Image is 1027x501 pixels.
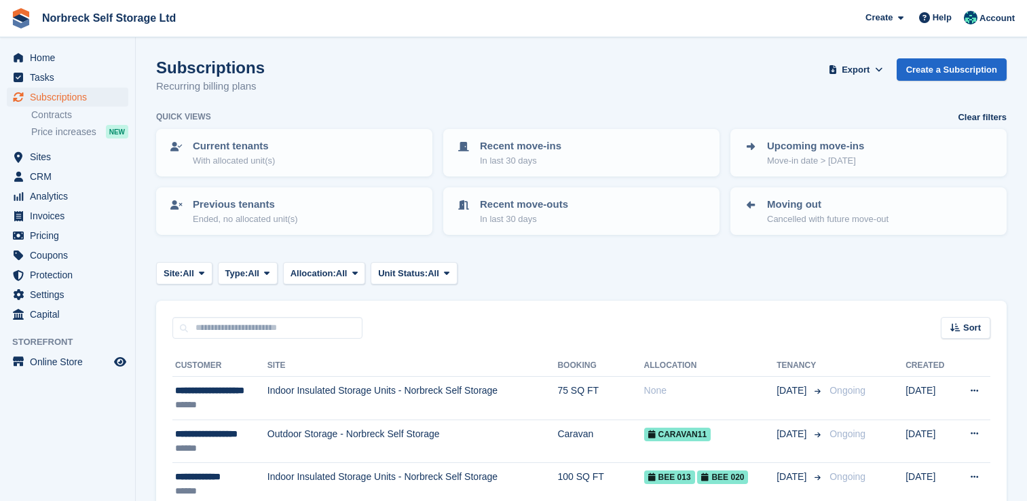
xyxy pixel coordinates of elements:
img: Sally King [964,11,977,24]
td: Indoor Insulated Storage Units - Norbreck Self Storage [267,377,558,420]
a: Create a Subscription [897,58,1007,81]
a: Preview store [112,354,128,370]
span: Tasks [30,68,111,87]
a: Current tenants With allocated unit(s) [157,130,431,175]
a: menu [7,246,128,265]
span: Pricing [30,226,111,245]
a: menu [7,167,128,186]
span: Account [979,12,1015,25]
span: BEE 013 [644,470,695,484]
a: Previous tenants Ended, no allocated unit(s) [157,189,431,234]
a: menu [7,352,128,371]
span: BEE 020 [697,470,748,484]
div: None [644,384,777,398]
h1: Subscriptions [156,58,265,77]
p: In last 30 days [480,212,568,226]
span: Sites [30,147,111,166]
span: Unit Status: [378,267,428,280]
p: Move-in date > [DATE] [767,154,864,168]
p: Recent move-outs [480,197,568,212]
td: Outdoor Storage - Norbreck Self Storage [267,420,558,463]
th: Tenancy [777,355,824,377]
div: NEW [106,125,128,138]
a: Recent move-outs In last 30 days [445,189,718,234]
a: menu [7,68,128,87]
a: Price increases NEW [31,124,128,139]
p: Moving out [767,197,889,212]
p: In last 30 days [480,154,561,168]
span: Caravan11 [644,428,711,441]
span: Subscriptions [30,88,111,107]
p: Ended, no allocated unit(s) [193,212,298,226]
p: Current tenants [193,138,275,154]
p: Upcoming move-ins [767,138,864,154]
p: Recent move-ins [480,138,561,154]
td: Caravan [557,420,643,463]
span: All [248,267,259,280]
th: Allocation [644,355,777,377]
span: Home [30,48,111,67]
a: Norbreck Self Storage Ltd [37,7,181,29]
span: [DATE] [777,427,809,441]
p: Previous tenants [193,197,298,212]
span: Storefront [12,335,135,349]
p: With allocated unit(s) [193,154,275,168]
a: menu [7,48,128,67]
a: Recent move-ins In last 30 days [445,130,718,175]
button: Type: All [218,262,278,284]
span: Online Store [30,352,111,371]
span: Help [933,11,952,24]
span: Price increases [31,126,96,138]
a: Clear filters [958,111,1007,124]
span: [DATE] [777,384,809,398]
span: All [336,267,348,280]
span: Sort [963,321,981,335]
td: 75 SQ FT [557,377,643,420]
span: [DATE] [777,470,809,484]
span: Allocation: [291,267,336,280]
button: Site: All [156,262,212,284]
a: menu [7,187,128,206]
a: menu [7,265,128,284]
span: Settings [30,285,111,304]
a: menu [7,206,128,225]
a: Upcoming move-ins Move-in date > [DATE] [732,130,1005,175]
span: All [183,267,194,280]
span: Create [865,11,893,24]
span: All [428,267,439,280]
th: Customer [172,355,267,377]
span: Ongoing [829,471,865,482]
span: Invoices [30,206,111,225]
span: CRM [30,167,111,186]
a: Moving out Cancelled with future move-out [732,189,1005,234]
button: Allocation: All [283,262,366,284]
td: [DATE] [905,420,954,463]
span: Export [842,63,870,77]
span: Protection [30,265,111,284]
a: menu [7,305,128,324]
p: Cancelled with future move-out [767,212,889,226]
span: Ongoing [829,428,865,439]
th: Created [905,355,954,377]
img: stora-icon-8386f47178a22dfd0bd8f6a31ec36ba5ce8667c1dd55bd0f319d3a0aa187defe.svg [11,8,31,29]
th: Booking [557,355,643,377]
button: Unit Status: All [371,262,457,284]
span: Ongoing [829,385,865,396]
span: Capital [30,305,111,324]
span: Site: [164,267,183,280]
span: Coupons [30,246,111,265]
h6: Quick views [156,111,211,123]
a: menu [7,285,128,304]
a: menu [7,88,128,107]
th: Site [267,355,558,377]
a: menu [7,226,128,245]
a: menu [7,147,128,166]
span: Type: [225,267,248,280]
button: Export [826,58,886,81]
p: Recurring billing plans [156,79,265,94]
span: Analytics [30,187,111,206]
a: Contracts [31,109,128,122]
td: [DATE] [905,377,954,420]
